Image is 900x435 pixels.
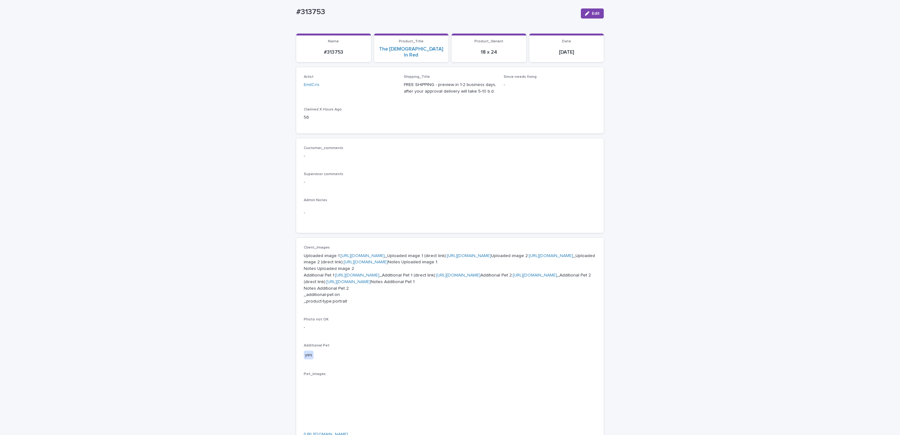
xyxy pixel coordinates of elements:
span: Product_Variant [474,40,503,43]
span: Product_Title [399,40,424,43]
button: Edit [581,8,604,19]
div: yes [304,351,313,360]
a: The [DEMOGRAPHIC_DATA] In Red [378,46,445,58]
span: Since needs fixing [504,75,537,79]
a: [URL][DOMAIN_NAME] [447,254,491,258]
p: #313753 [296,8,576,17]
p: Uploaded image 1: _Uploaded image 1 (direct link): Uploaded image 2: _Uploaded image 2 (direct li... [304,253,596,305]
p: 56 [304,114,396,121]
p: [DATE] [533,49,600,55]
p: - [304,153,596,159]
a: [URL][DOMAIN_NAME] [344,260,388,264]
span: Claimed X Hours Ago [304,108,342,111]
p: - [304,324,596,331]
p: - [504,82,596,88]
span: Additional Pet [304,344,329,347]
span: Edit [592,11,600,16]
p: - [304,179,596,185]
span: Date [562,40,571,43]
a: [URL][DOMAIN_NAME] [513,273,557,277]
a: [URL][DOMAIN_NAME] [335,273,379,277]
span: Supervisor comments [304,172,343,176]
span: Pet_Images [304,372,326,376]
span: Artist [304,75,313,79]
p: #313753 [300,49,367,55]
a: [URL][DOMAIN_NAME] [436,273,480,277]
span: Shipping_Title [404,75,430,79]
a: [URL][DOMAIN_NAME] [340,254,385,258]
a: [URL][DOMAIN_NAME] [529,254,573,258]
span: Photo not OK [304,318,329,321]
p: - [304,210,596,216]
a: [URL][DOMAIN_NAME] [326,280,371,284]
p: 18 x 24 [455,49,522,55]
a: EmilCris [304,82,319,88]
p: FREE SHIPPING - preview in 1-2 business days, after your approval delivery will take 5-10 b.d. [404,82,496,95]
span: Customer_comments [304,146,343,150]
span: Name [328,40,339,43]
span: Admin Notes [304,198,327,202]
span: Client_Images [304,246,330,250]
